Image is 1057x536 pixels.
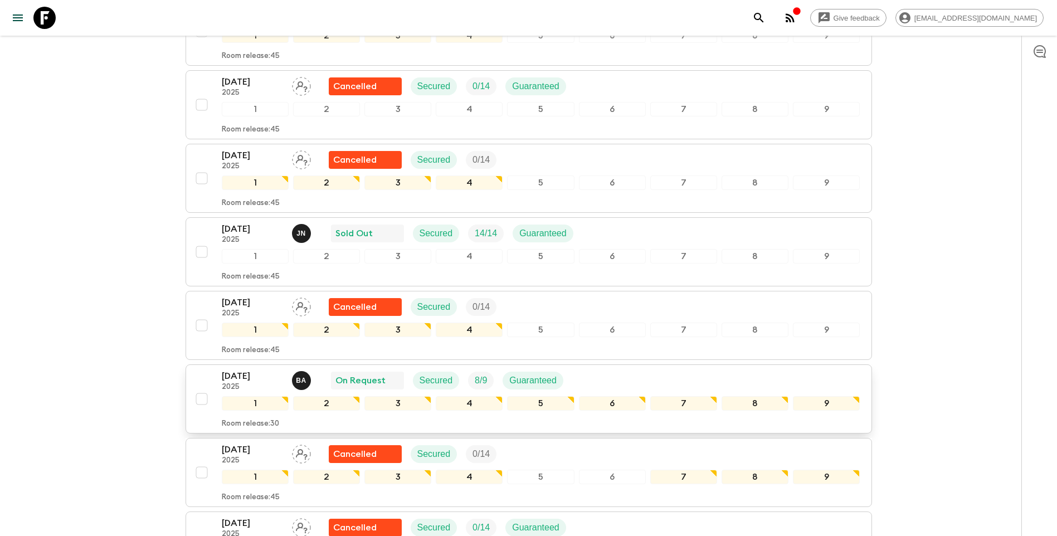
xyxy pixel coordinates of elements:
[222,323,289,337] div: 1
[222,470,289,484] div: 1
[650,323,717,337] div: 7
[417,447,451,461] p: Secured
[222,102,289,116] div: 1
[411,298,457,316] div: Secured
[507,102,574,116] div: 5
[411,445,457,463] div: Secured
[222,162,283,171] p: 2025
[329,298,402,316] div: Flash Pack cancellation
[436,28,503,43] div: 4
[413,372,460,389] div: Secured
[335,374,386,387] p: On Request
[293,396,360,411] div: 2
[793,176,860,190] div: 9
[473,300,490,314] p: 0 / 14
[292,154,311,163] span: Assign pack leader
[436,470,503,484] div: 4
[468,225,504,242] div: Trip Fill
[895,9,1044,27] div: [EMAIL_ADDRESS][DOMAIN_NAME]
[579,470,646,484] div: 6
[411,77,457,95] div: Secured
[793,102,860,116] div: 9
[186,364,872,433] button: [DATE]2025Byron AndersonOn RequestSecuredTrip FillGuaranteed123456789Room release:30
[411,151,457,169] div: Secured
[222,52,280,61] p: Room release: 45
[722,28,788,43] div: 8
[793,249,860,264] div: 9
[222,443,283,456] p: [DATE]
[329,445,402,463] div: Flash Pack cancellation
[793,470,860,484] div: 9
[722,176,788,190] div: 8
[473,447,490,461] p: 0 / 14
[466,298,496,316] div: Trip Fill
[222,75,283,89] p: [DATE]
[329,151,402,169] div: Flash Pack cancellation
[793,323,860,337] div: 9
[222,420,279,428] p: Room release: 30
[512,521,559,534] p: Guaranteed
[186,438,872,507] button: [DATE]2025Assign pack leaderFlash Pack cancellationSecuredTrip Fill123456789Room release:45
[186,217,872,286] button: [DATE]2025Janita NurmiSold OutSecuredTrip FillGuaranteed123456789Room release:45
[810,9,886,27] a: Give feedback
[222,236,283,245] p: 2025
[420,374,453,387] p: Secured
[186,70,872,139] button: [DATE]2025Assign pack leaderFlash Pack cancellationSecuredTrip FillGuaranteed123456789Room releas...
[222,272,280,281] p: Room release: 45
[335,227,373,240] p: Sold Out
[417,521,451,534] p: Secured
[292,371,313,390] button: BA
[292,227,313,236] span: Janita Nurmi
[222,309,283,318] p: 2025
[364,102,431,116] div: 3
[222,222,283,236] p: [DATE]
[650,176,717,190] div: 7
[222,149,283,162] p: [DATE]
[650,102,717,116] div: 7
[292,301,311,310] span: Assign pack leader
[292,80,311,89] span: Assign pack leader
[579,323,646,337] div: 6
[333,521,377,534] p: Cancelled
[507,470,574,484] div: 5
[222,456,283,465] p: 2025
[293,323,360,337] div: 2
[650,28,717,43] div: 7
[466,77,496,95] div: Trip Fill
[222,346,280,355] p: Room release: 45
[293,28,360,43] div: 2
[293,470,360,484] div: 2
[292,224,313,243] button: JN
[292,448,311,457] span: Assign pack leader
[579,396,646,411] div: 6
[420,227,453,240] p: Secured
[579,28,646,43] div: 6
[417,80,451,93] p: Secured
[475,227,497,240] p: 14 / 14
[473,521,490,534] p: 0 / 14
[222,396,289,411] div: 1
[436,323,503,337] div: 4
[793,396,860,411] div: 9
[222,296,283,309] p: [DATE]
[222,125,280,134] p: Room release: 45
[293,249,360,264] div: 2
[222,249,289,264] div: 1
[650,396,717,411] div: 7
[222,176,289,190] div: 1
[333,300,377,314] p: Cancelled
[222,493,280,502] p: Room release: 45
[793,28,860,43] div: 9
[329,77,402,95] div: Flash Pack cancellation
[722,396,788,411] div: 8
[333,80,377,93] p: Cancelled
[466,151,496,169] div: Trip Fill
[222,516,283,530] p: [DATE]
[293,176,360,190] div: 2
[364,28,431,43] div: 3
[507,176,574,190] div: 5
[333,447,377,461] p: Cancelled
[475,374,487,387] p: 8 / 9
[827,14,886,22] span: Give feedback
[579,102,646,116] div: 6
